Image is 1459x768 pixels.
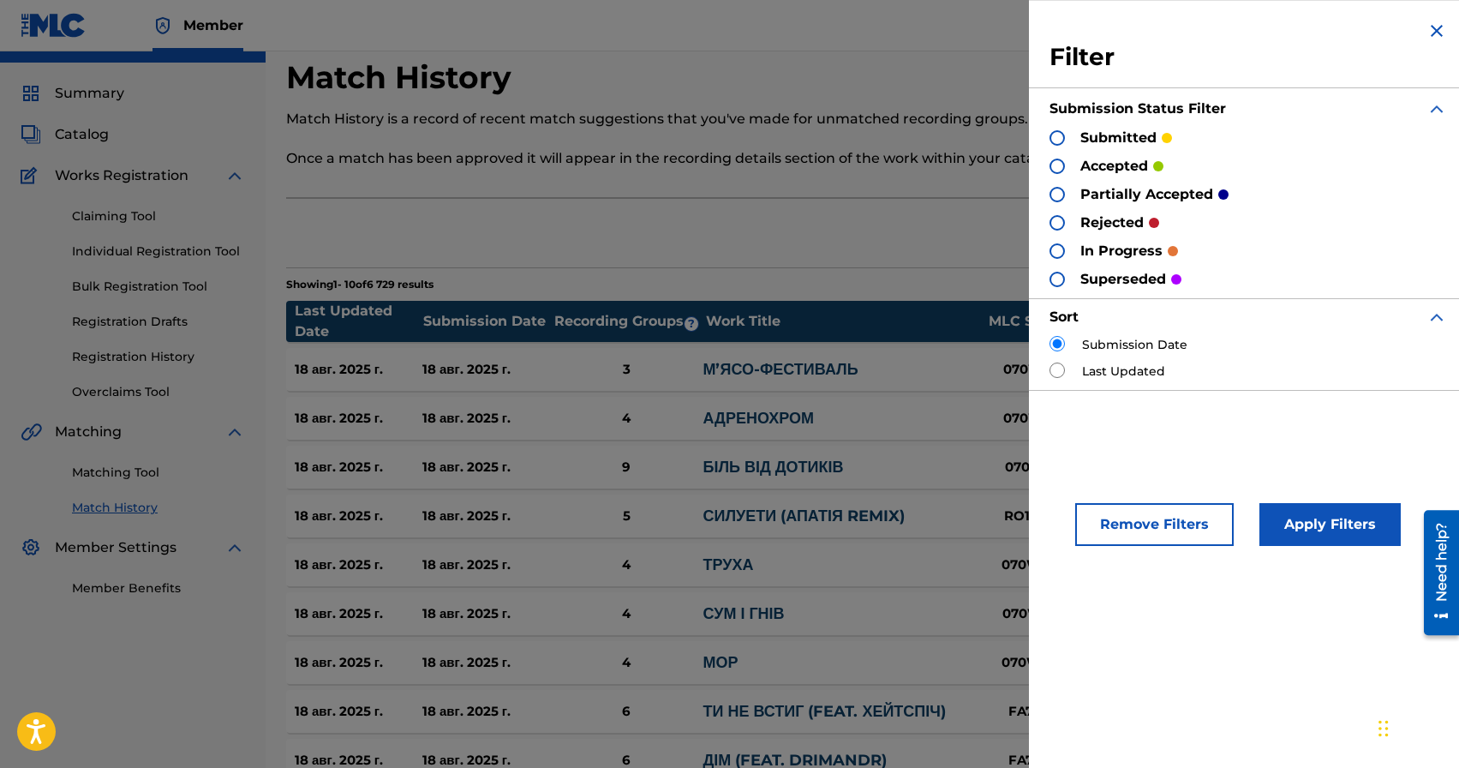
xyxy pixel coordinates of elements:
[21,124,109,145] a: CatalogCatalog
[295,458,422,477] div: 18 авг. 2025 г.
[21,537,41,558] img: Member Settings
[1082,363,1165,381] label: Last Updated
[1049,42,1447,73] h3: Filter
[1411,503,1459,641] iframe: Resource Center
[703,360,858,379] a: МʼЯСО-ФЕСТИВАЛЬ
[1080,269,1166,290] p: superseded
[967,604,1096,624] div: 070WH2
[21,165,43,186] img: Works Registration
[1075,503,1234,546] button: Remove Filters
[967,360,1096,380] div: 070WFT
[422,360,550,380] div: 18 авг. 2025 г.
[967,653,1096,673] div: 070WHG
[706,311,980,332] div: Work Title
[224,165,245,186] img: expand
[286,58,520,97] h2: Match History
[152,15,173,36] img: Top Rightsholder
[1080,156,1148,177] p: accepted
[55,537,176,558] span: Member Settings
[72,207,245,225] a: Claiming Tool
[1378,703,1389,754] div: Перетащить
[703,409,814,428] a: АДРЕНОХРОМ
[422,702,550,722] div: 18 авг. 2025 г.
[422,507,550,526] div: 18 авг. 2025 г.
[224,537,245,558] img: expand
[72,579,245,597] a: Member Benefits
[72,243,245,261] a: Individual Registration Tool
[72,383,245,401] a: Overclaims Tool
[1373,686,1459,768] div: Виджет чата
[981,311,1109,332] div: MLC Song Code
[967,702,1096,722] div: FA7134
[295,507,422,526] div: 18 авг. 2025 г.
[55,83,124,104] span: Summary
[550,555,703,575] div: 4
[552,311,706,332] div: Recording Groups
[295,360,422,380] div: 18 авг. 2025 г.
[967,555,1096,575] div: 070WFM
[1426,307,1447,327] img: expand
[1049,100,1226,117] strong: Submission Status Filter
[967,458,1096,477] div: 070WIZ
[295,555,422,575] div: 18 авг. 2025 г.
[550,409,703,429] div: 4
[1080,213,1144,233] p: rejected
[550,653,703,673] div: 4
[422,409,550,429] div: 18 авг. 2025 г.
[295,604,422,624] div: 18 авг. 2025 г.
[21,83,124,104] a: SummarySummary
[1426,21,1447,41] img: close
[21,83,41,104] img: Summary
[72,313,245,331] a: Registration Drafts
[72,348,245,366] a: Registration History
[422,653,550,673] div: 18 авг. 2025 г.
[550,360,703,380] div: 3
[422,604,550,624] div: 18 авг. 2025 г.
[21,124,41,145] img: Catalog
[183,15,243,35] span: Member
[685,317,698,331] span: ?
[967,507,1096,526] div: RO1VNS
[1080,184,1213,205] p: partially accepted
[1082,336,1187,354] label: Submission Date
[21,13,87,38] img: MLC Logo
[703,653,738,672] a: МОР
[550,604,703,624] div: 4
[72,499,245,517] a: Match History
[703,458,843,477] a: БІЛЬ ВІД ДОТИКІВ
[1080,128,1157,148] p: submitted
[295,653,422,673] div: 18 авг. 2025 г.
[422,458,550,477] div: 18 авг. 2025 г.
[703,555,753,574] a: ТРУХА
[422,555,550,575] div: 18 авг. 2025 г.
[967,409,1096,429] div: 070WGJ
[55,422,122,442] span: Matching
[55,165,188,186] span: Works Registration
[1049,309,1079,325] strong: Sort
[72,278,245,296] a: Bulk Registration Tool
[550,702,703,722] div: 6
[286,277,434,292] p: Showing 1 - 10 of 6 729 results
[295,301,423,342] div: Last Updated Date
[1080,241,1163,261] p: in progress
[703,702,945,721] a: ТИ НЕ ВСТИГ (FEAT. ХЕЙТСПІЧ)
[1426,99,1447,119] img: expand
[286,148,1174,169] p: Once a match has been approved it will appear in the recording details section of the work within...
[423,311,552,332] div: Submission Date
[55,124,109,145] span: Catalog
[1373,686,1459,768] iframe: Chat Widget
[1259,503,1401,546] button: Apply Filters
[550,507,703,526] div: 5
[295,409,422,429] div: 18 авг. 2025 г.
[224,422,245,442] img: expand
[286,109,1174,129] p: Match History is a record of recent match suggestions that you've made for unmatched recording gr...
[72,464,245,482] a: Matching Tool
[703,507,904,525] a: СИЛУЕТИ (АПАТІЯ REMIX)
[703,604,784,623] a: СУМ І ГНІВ
[21,422,42,442] img: Matching
[550,458,703,477] div: 9
[295,702,422,722] div: 18 авг. 2025 г.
